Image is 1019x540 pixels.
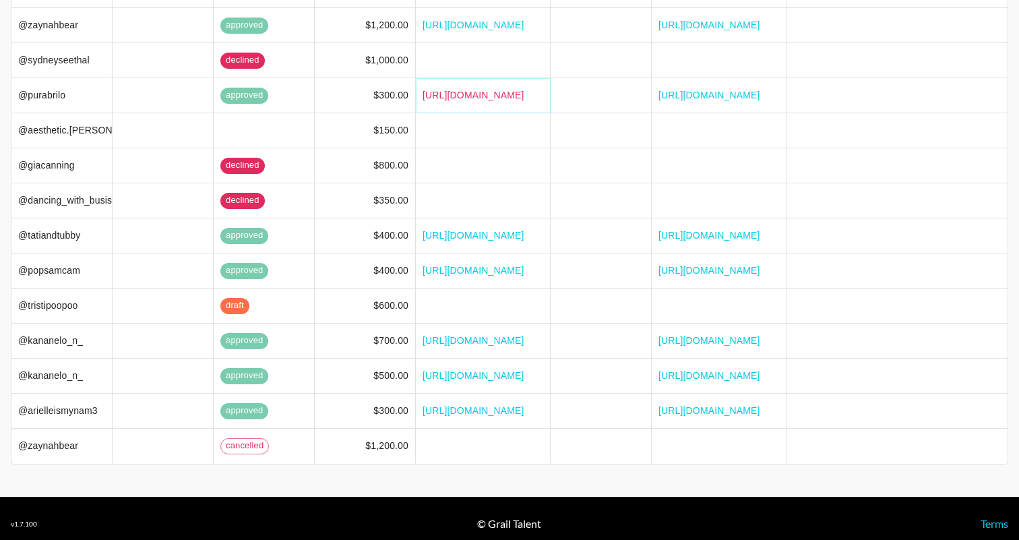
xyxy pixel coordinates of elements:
a: [URL][DOMAIN_NAME] [658,334,760,347]
span: approved [220,229,268,242]
span: approved [220,334,268,347]
span: declined [220,159,265,172]
div: @aesthetic.[PERSON_NAME] [11,113,113,148]
span: declined [220,54,265,67]
div: $1,200.00 [365,18,408,32]
a: [URL][DOMAIN_NAME] [423,88,524,102]
div: $700.00 [373,334,408,347]
div: @zaynahbear [11,429,113,464]
span: draft [220,299,249,312]
div: © Grail Talent [477,517,541,531]
a: [URL][DOMAIN_NAME] [658,369,760,382]
div: $500.00 [373,369,408,382]
div: @purabrilo [11,78,113,113]
div: $800.00 [373,158,408,172]
span: cancelled [221,440,268,452]
div: @kananelo_n_ [11,359,113,394]
div: $1,000.00 [365,53,408,67]
div: $350.00 [373,193,408,207]
span: approved [220,264,268,277]
a: [URL][DOMAIN_NAME] [423,229,524,242]
div: @arielleismynam3 [11,394,113,429]
div: $400.00 [373,264,408,277]
a: [URL][DOMAIN_NAME] [658,264,760,277]
div: @giacanning [11,148,113,183]
div: $600.00 [373,299,408,312]
div: v 1.7.100 [11,520,37,529]
span: declined [220,194,265,207]
span: approved [220,89,268,102]
div: $1,200.00 [365,439,408,452]
a: [URL][DOMAIN_NAME] [658,18,760,32]
div: $300.00 [373,88,408,102]
span: approved [220,369,268,382]
a: [URL][DOMAIN_NAME] [423,404,524,417]
div: @kananelo_n_ [11,324,113,359]
a: [URL][DOMAIN_NAME] [658,404,760,417]
div: @popsamcam [11,253,113,289]
a: [URL][DOMAIN_NAME] [658,229,760,242]
div: @tristipoopoo [11,289,113,324]
div: @dancing_with_busisiwe1 [11,183,113,218]
div: $400.00 [373,229,408,242]
a: [URL][DOMAIN_NAME] [423,334,524,347]
span: approved [220,19,268,32]
span: approved [220,404,268,417]
div: $300.00 [373,404,408,417]
div: $150.00 [373,123,408,137]
div: @sydneyseethal [11,43,113,78]
a: [URL][DOMAIN_NAME] [423,264,524,277]
div: @tatiandtubby [11,218,113,253]
iframe: Drift Widget Chat Controller [952,473,1003,524]
a: [URL][DOMAIN_NAME] [423,369,524,382]
a: [URL][DOMAIN_NAME] [423,18,524,32]
a: [URL][DOMAIN_NAME] [658,88,760,102]
div: @zaynahbear [11,8,113,43]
